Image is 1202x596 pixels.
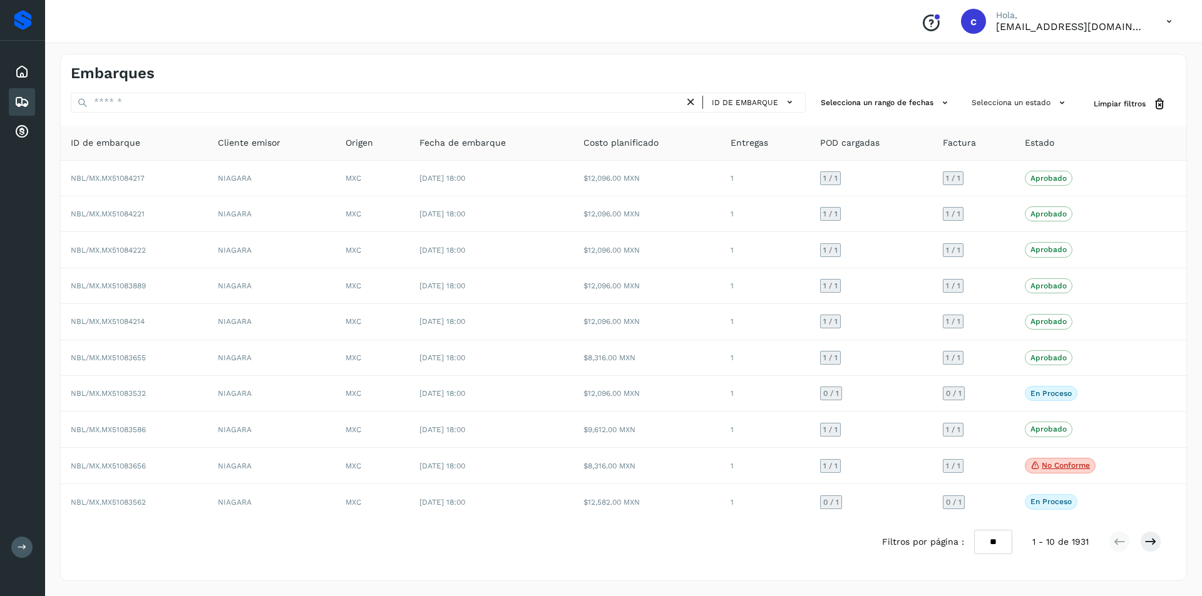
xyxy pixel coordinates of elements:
span: NBL/MX.MX51084214 [71,317,145,326]
td: 1 [721,268,809,304]
td: MXC [336,268,409,304]
span: NBL/MX.MX51083562 [71,498,146,507]
span: [DATE] 18:00 [419,498,465,507]
p: Aprobado [1030,174,1067,183]
span: [DATE] 18:00 [419,317,465,326]
button: ID de embarque [708,93,800,111]
span: 1 / 1 [946,354,960,361]
span: [DATE] 18:00 [419,425,465,434]
span: 1 / 1 [823,246,838,254]
span: ID de embarque [712,97,778,108]
td: 1 [721,232,809,268]
td: MXC [336,412,409,447]
td: NIAGARA [208,448,336,485]
span: 1 / 1 [823,354,838,361]
td: 1 [721,196,809,232]
p: Aprobado [1030,317,1067,326]
span: 1 / 1 [946,174,960,182]
span: 1 / 1 [946,462,960,470]
p: carlosvazqueztgc@gmail.com [996,21,1146,33]
td: MXC [336,304,409,340]
span: [DATE] 18:00 [419,281,465,290]
td: MXC [336,161,409,196]
div: Inicio [9,58,35,86]
span: 1 / 1 [823,282,838,290]
td: NIAGARA [208,161,336,196]
td: MXC [336,340,409,376]
span: 1 / 1 [946,318,960,325]
td: 1 [721,448,809,485]
button: Limpiar filtros [1084,93,1176,116]
span: NBL/MX.MX51084222 [71,246,146,255]
span: 1 / 1 [823,426,838,433]
span: NBL/MX.MX51083889 [71,281,146,290]
td: NIAGARA [208,412,336,447]
td: 1 [721,340,809,376]
span: NBL/MX.MX51084221 [71,210,145,218]
span: Entregas [731,136,768,149]
span: Estado [1025,136,1054,149]
td: MXC [336,484,409,519]
div: Cuentas por cobrar [9,118,35,146]
td: NIAGARA [208,340,336,376]
td: 1 [721,376,809,412]
td: MXC [336,232,409,268]
span: 0 / 1 [946,498,962,506]
td: MXC [336,448,409,485]
span: 1 / 1 [946,282,960,290]
td: 1 [721,161,809,196]
span: 1 / 1 [946,246,960,254]
p: Aprobado [1030,425,1067,433]
span: [DATE] 18:00 [419,462,465,470]
td: $12,096.00 MXN [573,376,721,412]
span: Limpiar filtros [1094,98,1146,109]
span: Costo planificado [583,136,659,149]
div: Embarques [9,88,35,116]
p: Hola, [996,10,1146,21]
p: Aprobado [1030,353,1067,362]
p: Aprobado [1030,210,1067,218]
p: Aprobado [1030,245,1067,254]
span: 0 / 1 [823,390,839,397]
span: NBL/MX.MX51083586 [71,425,146,434]
span: 0 / 1 [946,390,962,397]
p: Aprobado [1030,281,1067,290]
span: [DATE] 18:00 [419,174,465,183]
td: $12,096.00 MXN [573,161,721,196]
span: ID de embarque [71,136,140,149]
td: NIAGARA [208,484,336,519]
span: [DATE] 18:00 [419,246,465,255]
span: 1 / 1 [823,210,838,218]
p: En proceso [1030,389,1072,398]
td: $8,316.00 MXN [573,448,721,485]
span: NBL/MX.MX51083656 [71,462,146,470]
td: $12,096.00 MXN [573,304,721,340]
span: 1 - 10 de 1931 [1032,535,1089,548]
td: 1 [721,484,809,519]
span: Origen [346,136,373,149]
td: $12,582.00 MXN [573,484,721,519]
td: NIAGARA [208,304,336,340]
span: 1 / 1 [946,426,960,433]
td: $8,316.00 MXN [573,340,721,376]
span: NBL/MX.MX51083532 [71,389,146,398]
td: MXC [336,196,409,232]
td: $9,612.00 MXN [573,412,721,447]
p: En proceso [1030,497,1072,506]
td: NIAGARA [208,232,336,268]
td: $12,096.00 MXN [573,232,721,268]
span: NBL/MX.MX51083655 [71,353,146,362]
span: POD cargadas [820,136,880,149]
span: [DATE] 18:00 [419,353,465,362]
span: Factura [943,136,976,149]
span: 1 / 1 [823,174,838,182]
button: Selecciona un estado [967,93,1074,113]
span: [DATE] 18:00 [419,210,465,218]
span: Cliente emisor [218,136,280,149]
td: $12,096.00 MXN [573,268,721,304]
span: 1 / 1 [823,462,838,470]
td: 1 [721,304,809,340]
span: Filtros por página : [882,535,964,548]
span: 1 / 1 [823,318,838,325]
td: 1 [721,412,809,447]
